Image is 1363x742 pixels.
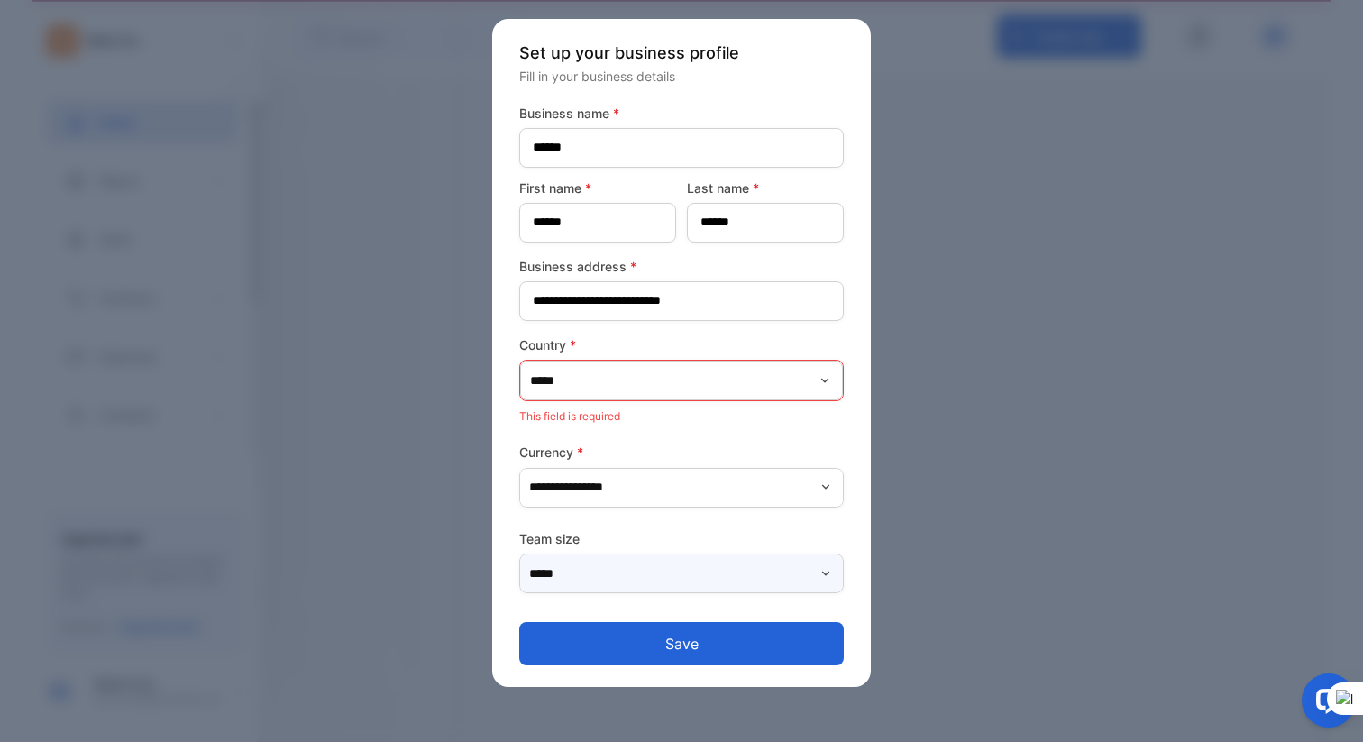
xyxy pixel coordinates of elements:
p: Set up your business profile [519,41,844,65]
label: Team size [519,529,844,548]
label: Business name [519,104,844,123]
p: This field is required [519,405,844,428]
iframe: LiveChat chat widget [1287,666,1363,742]
label: Last name [687,179,844,197]
p: Fill in your business details [519,67,844,86]
button: Save [519,622,844,665]
label: Business address [519,257,844,276]
label: Country [519,335,844,354]
label: First name [519,179,676,197]
label: Currency [519,443,844,462]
